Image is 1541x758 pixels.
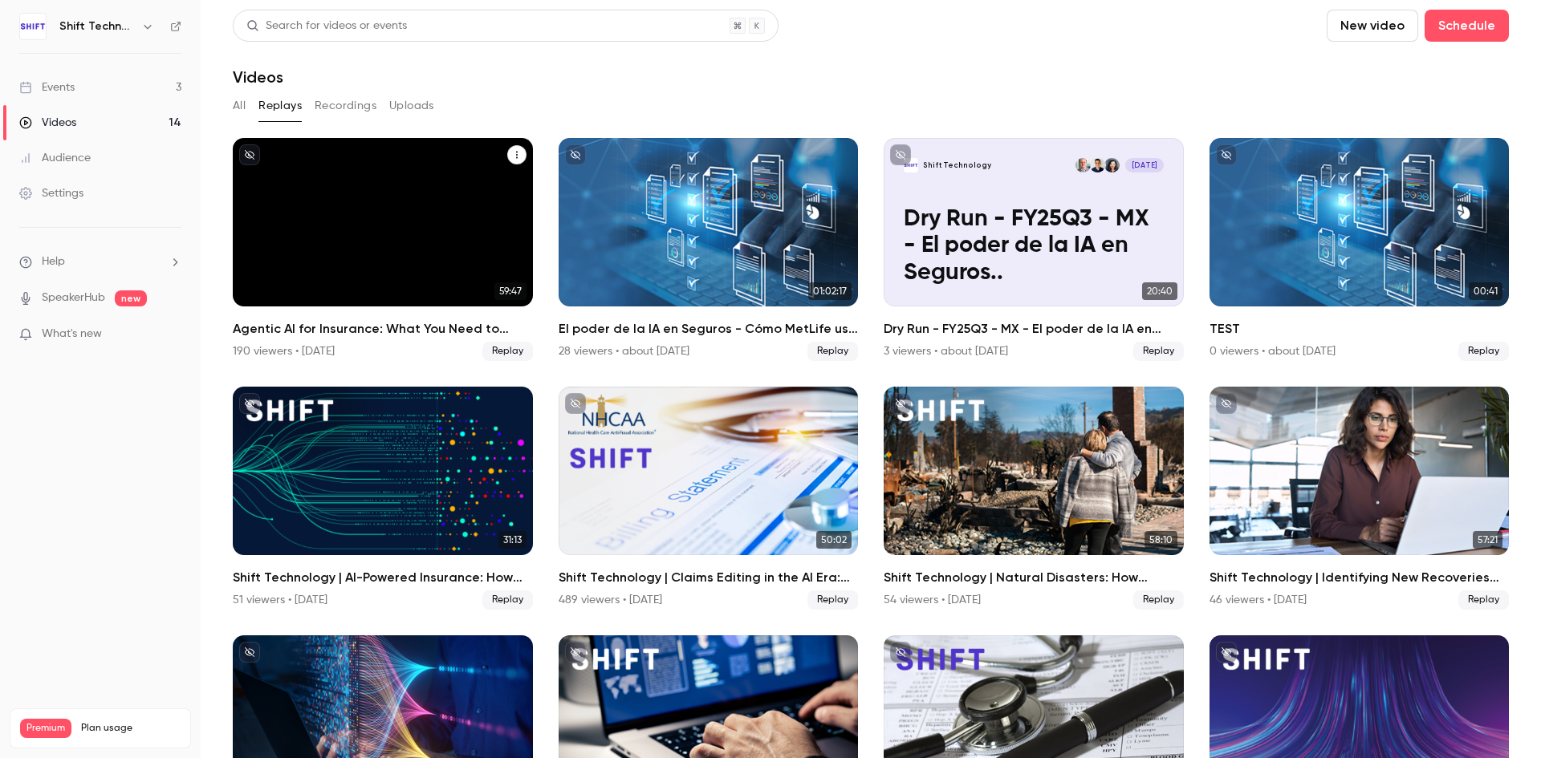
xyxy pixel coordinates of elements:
[246,18,407,34] div: Search for videos or events
[19,115,76,131] div: Videos
[923,160,991,171] p: Shift Technology
[884,568,1184,587] h2: Shift Technology | Natural Disasters: How Technology Can Enable a Compassionate Claims Experience
[559,568,859,587] h2: Shift Technology | Claims Editing in the AI Era: Strategies for Smarter, Stronger Payment Integrity
[559,387,859,610] a: 50:02Shift Technology | Claims Editing in the AI Era: Strategies for Smarter, Stronger Payment In...
[904,158,918,172] img: Dry Run - FY25Q3 - MX - El poder de la IA en Seguros..
[1133,590,1184,610] span: Replay
[1125,158,1164,172] span: [DATE]
[233,10,1509,748] section: Videos
[20,14,46,39] img: Shift Technology
[19,185,83,201] div: Settings
[19,150,91,166] div: Audience
[1210,592,1307,608] div: 46 viewers • [DATE]
[239,642,260,663] button: unpublished
[20,719,71,738] span: Premium
[239,393,260,414] button: unpublished
[884,319,1184,338] h2: Dry Run - FY25Q3 - MX - El poder de la IA en Seguros..
[315,93,376,119] button: Recordings
[1210,138,1510,361] li: TEST
[808,282,852,300] span: 01:02:17
[884,138,1184,361] a: Dry Run - FY25Q3 - MX - El poder de la IA en Seguros..Shift TechnologyDaniela SánchezAlfredo Gudi...
[1133,342,1184,361] span: Replay
[1090,158,1104,172] img: Alfredo Gudiño
[233,343,335,359] div: 190 viewers • [DATE]
[115,290,147,306] span: new
[1145,531,1177,549] span: 58:10
[884,592,981,608] div: 54 viewers • [DATE]
[1216,642,1237,663] button: unpublished
[1210,387,1510,610] a: 57:21Shift Technology | Identifying New Recoveries with AI-Powered Subrogation46 viewers • [DATE]...
[884,138,1184,361] li: Dry Run - FY25Q3 - MX - El poder de la IA en Seguros..
[807,342,858,361] span: Replay
[1327,10,1418,42] button: New video
[239,144,260,165] button: unpublished
[559,319,859,338] h2: El poder de la IA en Seguros - Cómo MetLife usa el potencial de los datos no-estructurados
[42,253,65,270] span: Help
[81,722,181,735] span: Plan usage
[42,326,102,343] span: What's new
[59,18,135,34] h6: Shift Technology
[233,93,246,119] button: All
[482,342,533,361] span: Replay
[389,93,434,119] button: Uploads
[233,67,283,87] h1: Videos
[162,327,181,342] iframe: Noticeable Trigger
[559,138,859,361] a: 01:02:17El poder de la IA en Seguros - Cómo MetLife usa el potencial de los datos no-estructurado...
[1458,590,1509,610] span: Replay
[233,387,533,610] li: Shift Technology | AI-Powered Insurance: How GenAI Boosts Auto Subro
[1210,568,1510,587] h2: Shift Technology | Identifying New Recoveries with AI-Powered Subrogation
[1075,158,1090,172] img: Alexander Villanueva
[559,387,859,610] li: Shift Technology | Claims Editing in the AI Era: Strategies for Smarter, Stronger Payment Integrity
[884,387,1184,610] a: 58:10Shift Technology | Natural Disasters: How Technology Can Enable a Compassionate Claims Exper...
[890,144,911,165] button: unpublished
[1473,531,1502,549] span: 57:21
[482,590,533,610] span: Replay
[42,290,105,306] a: SpeakerHub
[1425,10,1509,42] button: Schedule
[559,592,662,608] div: 489 viewers • [DATE]
[498,531,527,549] span: 31:13
[1210,138,1510,361] a: 00:41TEST0 viewers • about [DATE]Replay
[565,642,586,663] button: unpublished
[1469,282,1502,300] span: 00:41
[565,393,586,414] button: unpublished
[1104,158,1119,172] img: Daniela Sánchez
[233,387,533,610] a: 31:13Shift Technology | AI-Powered Insurance: How GenAI Boosts Auto Subro51 viewers • [DATE]Replay
[19,253,181,270] li: help-dropdown-opener
[816,531,852,549] span: 50:02
[890,642,911,663] button: unpublished
[1458,342,1509,361] span: Replay
[559,138,859,361] li: El poder de la IA en Seguros - Cómo MetLife usa el potencial de los datos no-estructurados
[233,568,533,587] h2: Shift Technology | AI-Powered Insurance: How GenAI Boosts Auto Subro
[884,387,1184,610] li: Shift Technology | Natural Disasters: How Technology Can Enable a Compassionate Claims Experience
[19,79,75,95] div: Events
[565,144,586,165] button: unpublished
[1216,144,1237,165] button: unpublished
[904,206,1164,287] p: Dry Run - FY25Q3 - MX - El poder de la IA en Seguros..
[1142,282,1177,300] span: 20:40
[1210,343,1336,359] div: 0 viewers • about [DATE]
[233,592,327,608] div: 51 viewers • [DATE]
[807,590,858,610] span: Replay
[494,282,527,300] span: 59:47
[1210,387,1510,610] li: Shift Technology | Identifying New Recoveries with AI-Powered Subrogation
[233,319,533,338] h2: Agentic AI for Insurance: What You Need to Know
[559,343,689,359] div: 28 viewers • about [DATE]
[233,138,533,361] a: 59:47Agentic AI for Insurance: What You Need to Know190 viewers • [DATE]Replay
[1216,393,1237,414] button: unpublished
[258,93,302,119] button: Replays
[233,138,533,361] li: Agentic AI for Insurance: What You Need to Know
[890,393,911,414] button: unpublished
[1210,319,1510,338] h2: TEST
[884,343,1008,359] div: 3 viewers • about [DATE]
